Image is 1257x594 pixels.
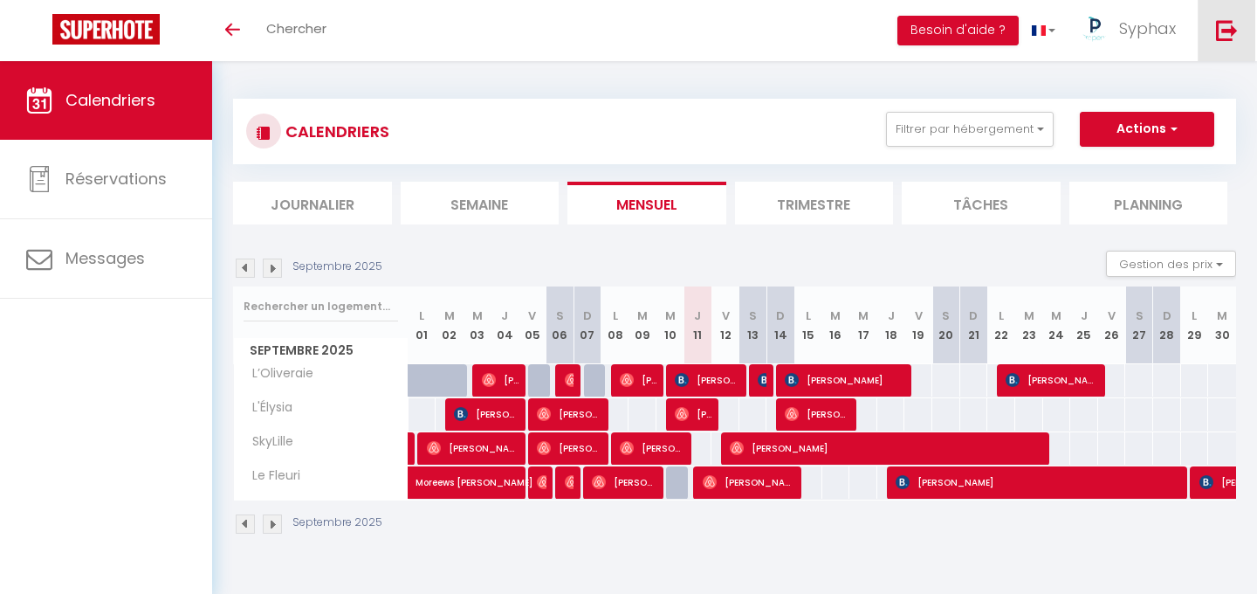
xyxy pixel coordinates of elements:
abbr: J [694,307,701,324]
span: [PERSON_NAME] [592,466,657,499]
th: 26 [1098,287,1126,364]
li: Mensuel [567,182,726,224]
li: Tâches [902,182,1061,224]
abbr: J [501,307,508,324]
th: 10 [656,287,684,364]
th: 11 [684,287,712,364]
span: Le Fleuri [237,466,305,486]
th: 01 [409,287,436,364]
button: Actions [1080,112,1214,147]
abbr: M [1217,307,1227,324]
th: 13 [739,287,767,364]
th: 15 [794,287,822,364]
abbr: L [806,307,811,324]
abbr: V [915,307,923,324]
button: Gestion des prix [1106,251,1236,277]
span: Septembre 2025 [234,338,408,363]
span: Messages [65,247,145,269]
span: [PERSON_NAME] [427,432,520,465]
th: 30 [1208,287,1236,364]
abbr: L [419,307,424,324]
span: [PERSON_NAME] [537,432,602,465]
th: 07 [574,287,601,364]
img: Super Booking [52,14,160,45]
th: 27 [1125,287,1153,364]
abbr: S [1136,307,1144,324]
abbr: M [637,307,648,324]
th: 12 [711,287,739,364]
span: [PERSON_NAME] [1006,363,1099,397]
th: 02 [436,287,464,364]
abbr: M [472,307,483,324]
span: [PERSON_NAME] [785,397,850,431]
abbr: S [749,307,757,324]
abbr: J [888,307,895,324]
span: SkyLille [237,432,302,452]
span: Coralie Coquema [565,466,574,499]
th: 14 [766,287,794,364]
th: 03 [464,287,491,364]
span: [PERSON_NAME] [454,397,519,431]
abbr: V [722,307,730,324]
abbr: M [444,307,455,324]
abbr: J [1081,307,1088,324]
th: 17 [849,287,877,364]
abbr: D [776,307,785,324]
th: 08 [601,287,629,364]
abbr: L [613,307,618,324]
th: 05 [519,287,546,364]
li: Trimestre [735,182,894,224]
span: [PERSON_NAME] Lobke [675,363,740,397]
h3: CALENDRIERS [281,112,389,151]
span: [PERSON_NAME] [620,432,685,465]
span: [PERSON_NAME] [730,432,1047,465]
span: [PERSON_NAME] [482,363,519,397]
p: Septembre 2025 [292,259,382,275]
th: 28 [1153,287,1181,364]
abbr: V [1108,307,1116,324]
th: 09 [628,287,656,364]
th: 21 [960,287,988,364]
span: L'Élysia [237,398,302,418]
span: [PERSON_NAME] [537,397,602,431]
abbr: M [665,307,676,324]
span: [PERSON_NAME] [896,466,1185,499]
span: [PERSON_NAME] [758,363,767,397]
th: 20 [932,287,960,364]
li: Planning [1069,182,1228,224]
p: Septembre 2025 [292,515,382,531]
abbr: L [1192,307,1197,324]
abbr: S [942,307,950,324]
abbr: D [583,307,592,324]
img: ... [1082,16,1108,42]
span: [PERSON_NAME] [785,363,906,397]
th: 29 [1181,287,1209,364]
abbr: M [830,307,841,324]
th: 24 [1043,287,1071,364]
th: 23 [1015,287,1043,364]
iframe: Chat [1183,515,1244,581]
li: Journalier [233,182,392,224]
abbr: V [528,307,536,324]
th: 04 [491,287,519,364]
abbr: M [1024,307,1034,324]
img: logout [1216,19,1238,41]
span: [PERSON_NAME] [565,363,574,397]
button: Besoin d'aide ? [897,16,1019,45]
span: Syphax [1119,17,1176,39]
th: 22 [987,287,1015,364]
a: Moreews [PERSON_NAME] [409,466,436,500]
span: Chercher [266,19,326,38]
span: Calendriers [65,89,155,111]
th: 19 [904,287,932,364]
span: [PERSON_NAME] [703,466,796,499]
abbr: L [999,307,1004,324]
span: [PERSON_NAME] [537,466,546,499]
th: 18 [877,287,905,364]
span: [PERSON_NAME] [620,363,657,397]
abbr: M [1051,307,1061,324]
abbr: M [858,307,869,324]
span: L’Oliveraie [237,364,318,383]
abbr: S [556,307,564,324]
abbr: D [969,307,978,324]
